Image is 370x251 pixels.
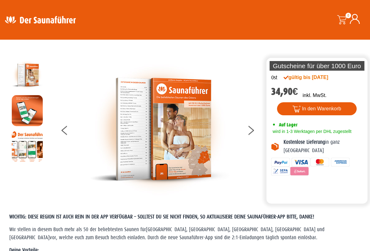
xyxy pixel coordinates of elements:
img: MOCKUP-iPhone_regional [12,95,43,126]
span: 0 [346,13,351,18]
span: [GEOGRAPHIC_DATA], [GEOGRAPHIC_DATA], [GEOGRAPHIC_DATA], [GEOGRAPHIC_DATA] und [GEOGRAPHIC_DATA] [9,227,324,240]
span: vor, welche euch zum Besuch herzlich einladen. Durch die neue Saunaführer-App sind die 2:1-Einlad... [50,235,317,240]
img: der-saunafuehrer-2025-ost [12,59,43,90]
div: gültig bis [DATE] [284,74,341,81]
img: Anleitung7tn [12,131,43,162]
p: in ganz [GEOGRAPHIC_DATA] [284,138,363,155]
p: Gutscheine für über 1000 Euro [270,61,364,71]
button: In den Warenkorb [277,102,357,115]
img: der-saunafuehrer-2025-ost [90,59,229,199]
div: Ost [271,74,277,82]
bdi: 34,90 [271,86,298,97]
span: WICHTIG: DIESE REGION IST AUCH REIN IN DER APP VERFÜGBAR – SOLLTEST DU SIE NICHT FINDEN, SO AKTUA... [9,214,314,220]
span: € [293,86,298,97]
span: Auf Lager [279,122,297,128]
span: Wir stellen in diesem Buch mehr als 50 der beliebtesten Saunen für [9,227,146,232]
span: wird in 1-3 Werktagen per DHL zugestellt [271,129,351,134]
p: inkl. MwSt. [302,92,326,99]
b: Kostenlose Lieferung [284,139,325,145]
